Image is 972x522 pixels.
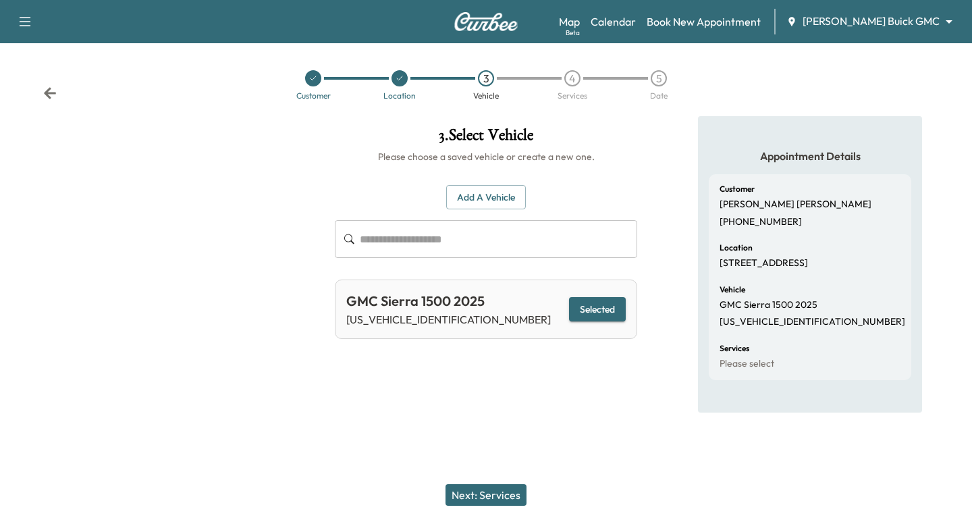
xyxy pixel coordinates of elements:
h6: Customer [720,185,755,193]
p: [US_VEHICLE_IDENTIFICATION_NUMBER] [346,311,551,328]
button: Selected [569,297,626,322]
h6: Please choose a saved vehicle or create a new one. [335,150,637,163]
h6: Vehicle [720,286,745,294]
h5: Appointment Details [709,149,911,163]
div: Customer [296,92,331,100]
div: Services [558,92,587,100]
p: [STREET_ADDRESS] [720,257,808,269]
p: [US_VEHICLE_IDENTIFICATION_NUMBER] [720,316,905,328]
div: 3 [478,70,494,86]
div: Location [383,92,416,100]
img: Curbee Logo [454,12,518,31]
span: [PERSON_NAME] Buick GMC [803,14,940,29]
div: Date [650,92,668,100]
div: 5 [651,70,667,86]
div: Back [43,86,57,100]
div: Vehicle [473,92,499,100]
p: GMC Sierra 1500 2025 [720,299,817,311]
h6: Services [720,344,749,353]
p: [PHONE_NUMBER] [720,216,802,228]
div: Beta [566,28,580,38]
p: [PERSON_NAME] [PERSON_NAME] [720,199,871,211]
a: Calendar [591,14,636,30]
p: Please select [720,358,774,370]
h1: 3 . Select Vehicle [335,127,637,150]
a: MapBeta [559,14,580,30]
button: Add a Vehicle [446,185,526,210]
div: GMC Sierra 1500 2025 [346,291,551,311]
a: Book New Appointment [647,14,761,30]
button: Next: Services [446,484,526,506]
div: 4 [564,70,580,86]
h6: Location [720,244,753,252]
